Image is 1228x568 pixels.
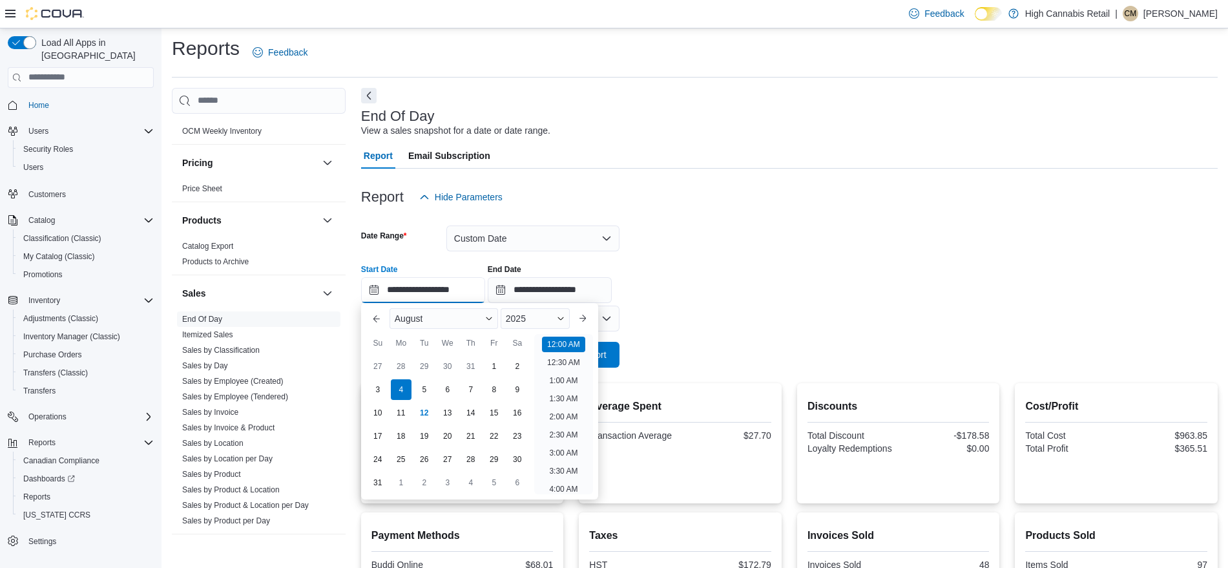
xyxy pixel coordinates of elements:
[23,435,154,450] span: Reports
[182,470,241,479] a: Sales by Product
[172,36,240,61] h1: Reports
[182,485,280,495] span: Sales by Product & Location
[182,408,238,417] a: Sales by Invoice
[13,506,159,524] button: [US_STATE] CCRS
[437,356,458,377] div: day-30
[28,215,55,226] span: Catalog
[368,333,388,353] div: Su
[13,364,159,382] button: Transfers (Classic)
[446,226,619,251] button: Custom Date
[18,231,154,246] span: Classification (Classic)
[3,532,159,551] button: Settings
[18,489,154,505] span: Reports
[23,474,75,484] span: Dashboards
[484,356,505,377] div: day-1
[23,213,60,228] button: Catalog
[924,7,964,20] span: Feedback
[182,156,213,169] h3: Pricing
[807,430,896,441] div: Total Discount
[18,383,154,399] span: Transfers
[361,231,407,241] label: Date Range
[507,472,528,493] div: day-6
[3,434,159,452] button: Reports
[182,439,244,448] a: Sales by Location
[182,346,260,355] a: Sales by Classification
[507,426,528,447] div: day-23
[23,187,71,202] a: Customers
[23,144,73,154] span: Security Roles
[182,376,284,386] span: Sales by Employee (Created)
[182,257,249,267] span: Products to Archive
[507,356,528,377] div: day-2
[182,392,288,401] a: Sales by Employee (Tendered)
[368,472,388,493] div: day-31
[18,365,93,381] a: Transfers (Classic)
[361,109,435,124] h3: End Of Day
[488,277,612,303] input: Press the down key to open a popover containing a calendar.
[23,293,65,308] button: Inventory
[484,472,505,493] div: day-5
[182,330,233,339] a: Itemized Sales
[391,403,411,423] div: day-11
[3,211,159,229] button: Catalog
[23,409,154,425] span: Operations
[437,403,458,423] div: day-13
[23,435,61,450] button: Reports
[542,337,585,352] li: 12:00 AM
[182,438,244,448] span: Sales by Location
[18,471,154,487] span: Dashboards
[901,430,990,441] div: -$178.58
[23,533,154,549] span: Settings
[461,426,481,447] div: day-21
[589,528,771,543] h2: Taxes
[437,379,458,400] div: day-6
[461,472,481,493] div: day-4
[683,430,771,441] div: $27.70
[182,423,275,432] a: Sales by Invoice & Product
[18,471,80,487] a: Dashboards
[23,293,154,308] span: Inventory
[182,469,241,479] span: Sales by Product
[26,7,84,20] img: Cova
[23,331,120,342] span: Inventory Manager (Classic)
[28,536,56,547] span: Settings
[544,463,583,479] li: 3:30 AM
[247,39,313,65] a: Feedback
[13,266,159,284] button: Promotions
[23,185,154,202] span: Customers
[361,264,398,275] label: Start Date
[366,355,529,494] div: August, 2025
[28,412,67,422] span: Operations
[182,361,228,371] span: Sales by Day
[368,379,388,400] div: day-3
[182,330,233,340] span: Itemized Sales
[28,295,60,306] span: Inventory
[182,516,270,525] a: Sales by Product per Day
[18,329,154,344] span: Inventory Manager (Classic)
[461,403,481,423] div: day-14
[544,391,583,406] li: 1:30 AM
[391,449,411,470] div: day-25
[18,453,105,468] a: Canadian Compliance
[461,356,481,377] div: day-31
[182,407,238,417] span: Sales by Invoice
[18,329,125,344] a: Inventory Manager (Classic)
[391,472,411,493] div: day-1
[182,314,222,324] span: End Of Day
[182,500,309,510] span: Sales by Product & Location per Day
[182,345,260,355] span: Sales by Classification
[395,313,423,324] span: August
[18,160,48,175] a: Users
[23,368,88,378] span: Transfers (Classic)
[414,333,435,353] div: Tu
[182,516,270,526] span: Sales by Product per Day
[172,123,346,144] div: OCM
[414,184,508,210] button: Hide Parameters
[414,449,435,470] div: day-26
[13,470,159,488] a: Dashboards
[320,213,335,228] button: Products
[18,347,154,363] span: Purchase Orders
[414,356,435,377] div: day-29
[437,449,458,470] div: day-27
[484,403,505,423] div: day-15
